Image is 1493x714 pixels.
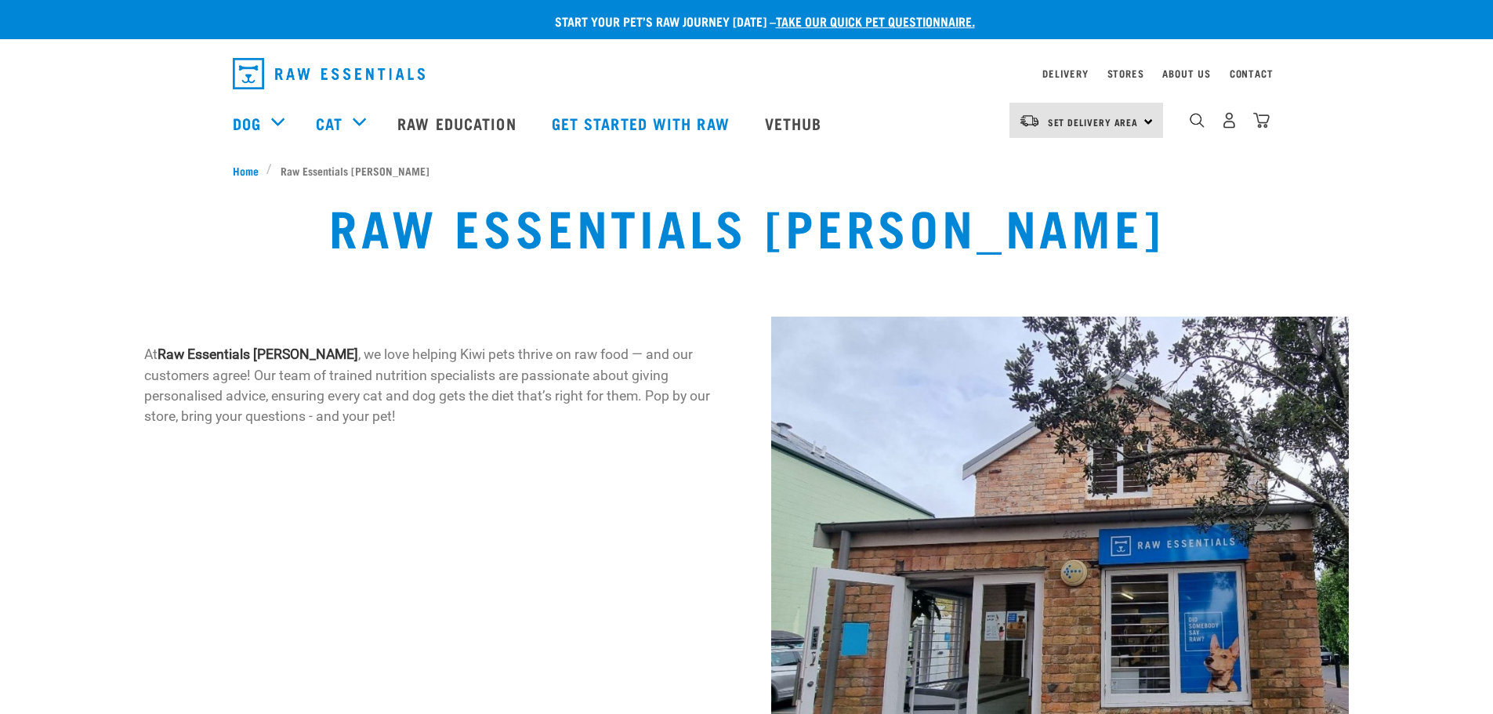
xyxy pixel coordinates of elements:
[233,162,1261,179] nav: breadcrumbs
[1107,71,1144,76] a: Stores
[1019,114,1040,128] img: van-moving.png
[1221,112,1238,129] img: user.png
[1190,113,1205,128] img: home-icon-1@2x.png
[144,344,721,427] p: At , we love helping Kiwi pets thrive on raw food — and our customers agree! Our team of trained ...
[1042,71,1088,76] a: Delivery
[233,111,261,135] a: Dog
[1230,71,1274,76] a: Contact
[233,58,425,89] img: Raw Essentials Logo
[1048,119,1139,125] span: Set Delivery Area
[316,111,342,135] a: Cat
[382,92,535,154] a: Raw Education
[220,52,1274,96] nav: dropdown navigation
[1253,112,1270,129] img: home-icon@2x.png
[749,92,842,154] a: Vethub
[233,162,267,179] a: Home
[536,92,749,154] a: Get started with Raw
[233,162,259,179] span: Home
[776,17,975,24] a: take our quick pet questionnaire.
[158,346,358,362] strong: Raw Essentials [PERSON_NAME]
[277,198,1216,254] h1: Raw Essentials [PERSON_NAME]
[1162,71,1210,76] a: About Us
